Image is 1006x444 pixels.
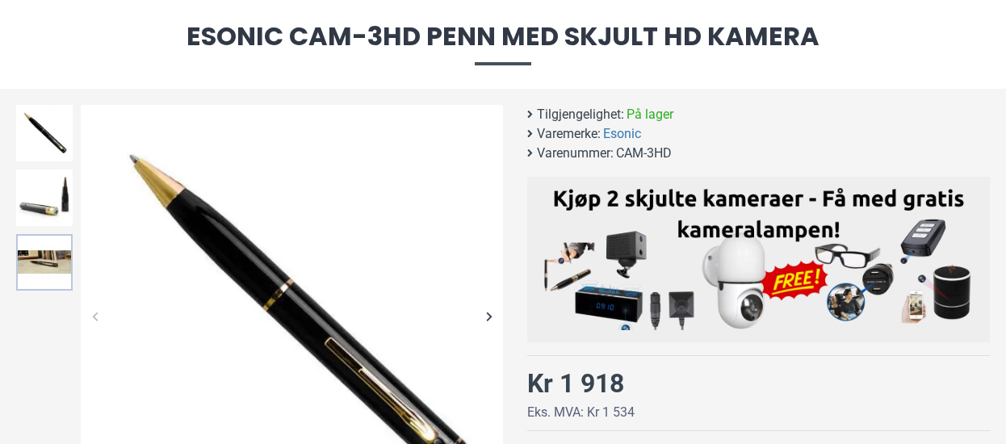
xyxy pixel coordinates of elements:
a: Esonic [603,124,641,144]
img: Esonic CAM-3HD Spionpenn med skjult HD kamera - SpyGadgets.no [16,234,73,291]
b: Varemerke: [537,124,601,144]
div: Next slide [475,302,503,330]
div: Kr 1 918 [527,364,624,403]
span: CAM-3HD [616,144,672,163]
b: Tilgjengelighet: [537,105,624,124]
span: På lager [627,105,673,124]
div: Previous slide [81,302,109,330]
b: Varenummer: [537,144,614,163]
img: Esonic CAM-3HD Spionpenn med skjult HD kamera - SpyGadgets.no [16,105,73,161]
img: Esonic CAM-3HD Spionpenn med skjult HD kamera - SpyGadgets.no [16,170,73,226]
img: Kjøp 2 skjulte kameraer – Få med gratis kameralampe! [539,185,978,330]
span: Esonic CAM-3HD Penn med skjult HD kamera [16,23,990,65]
